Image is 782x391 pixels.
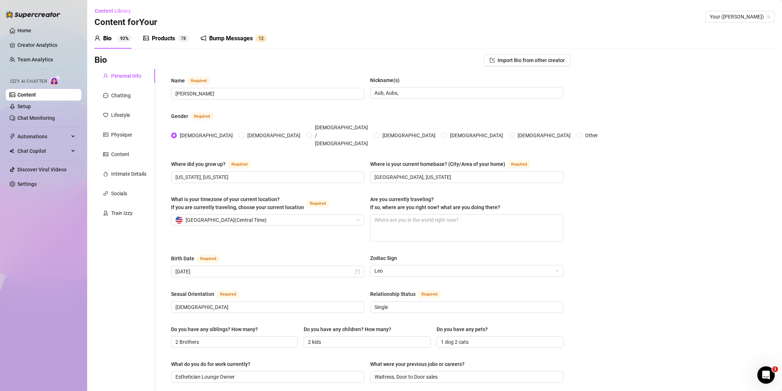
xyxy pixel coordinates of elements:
[370,196,500,210] span: Are you currently traveling? If so, where are you right now? what are you doing there?
[197,255,219,263] span: Required
[175,173,358,181] input: Where did you grow up?
[171,196,304,210] span: What is your timezone of your current location? If you are currently traveling, choose your curre...
[95,8,131,14] span: Content Library
[17,131,69,142] span: Automations
[498,57,565,63] span: Import Bio from other creator
[437,325,493,333] label: Do you have any pets?
[175,216,183,224] img: us
[17,92,36,98] a: Content
[188,77,210,85] span: Required
[17,57,53,62] a: Team Analytics
[171,254,227,263] label: Birth Date
[103,34,112,43] div: Bio
[171,112,188,120] div: Gender
[111,150,129,158] div: Content
[256,35,267,42] sup: 12
[370,290,416,298] div: Relationship Status
[175,338,292,346] input: Do you have any siblings? How many?
[103,211,108,216] span: experiment
[374,373,558,381] input: What were your previous jobs or careers?
[307,200,329,208] span: Required
[17,28,31,33] a: Home
[94,35,100,41] span: user
[710,11,770,22] span: Your (aubreyxx)
[217,290,239,298] span: Required
[175,373,358,381] input: What do you do for work currently?
[259,36,261,41] span: 1
[370,254,397,262] div: Zodiac Sign
[9,134,15,139] span: thunderbolt
[370,76,405,84] label: Nickname(s)
[171,160,226,168] div: Where did you grow up?
[370,160,505,168] div: Where is your current homebase? (City/Area of your home)
[370,360,470,368] label: What were your previous jobs or careers?
[143,35,149,41] span: picture
[441,338,558,346] input: Do you have any pets?
[175,303,358,311] input: Sexual Orientation
[757,366,775,384] iframe: Intercom live chat
[17,115,55,121] a: Chat Monitoring
[17,181,37,187] a: Settings
[437,325,488,333] div: Do you have any pets?
[152,34,175,43] div: Products
[484,54,571,66] button: Import Bio from other creator
[103,113,108,118] span: heart
[175,90,358,98] input: Name
[171,360,250,368] div: What do you do for work currently?
[94,54,107,66] h3: Bio
[374,265,559,276] span: Leo
[117,35,131,42] sup: 92%
[261,36,264,41] span: 2
[370,76,400,84] div: Nickname(s)
[103,73,108,78] span: user
[374,173,558,181] input: Where is your current homebase? (City/Area of your home)
[183,36,186,41] span: 8
[50,75,61,86] img: AI Chatter
[181,36,183,41] span: 7
[171,325,258,333] div: Do you have any siblings? How many?
[308,338,425,346] input: Do you have any children? How many?
[209,34,253,43] div: Bump Messages
[171,325,263,333] label: Do you have any siblings? How many?
[171,290,247,298] label: Sexual Orientation
[447,131,506,139] span: [DEMOGRAPHIC_DATA]
[103,171,108,176] span: fire
[111,131,132,139] div: Physique
[244,131,303,139] span: [DEMOGRAPHIC_DATA]
[171,290,214,298] div: Sexual Orientation
[103,152,108,157] span: picture
[186,215,267,225] span: [GEOGRAPHIC_DATA] ( Central Time )
[9,148,14,154] img: Chat Copilot
[171,77,185,85] div: Name
[177,131,236,139] span: [DEMOGRAPHIC_DATA]
[772,366,778,372] span: 1
[17,103,31,109] a: Setup
[17,145,69,157] span: Chat Copilot
[191,113,213,121] span: Required
[171,160,258,168] label: Where did you grow up?
[370,290,448,298] label: Relationship Status
[111,190,127,197] div: Socials
[175,268,353,276] input: Birth Date
[374,89,558,97] input: Nickname(s)
[490,58,495,63] span: import
[178,35,189,42] sup: 78
[171,254,194,262] div: Birth Date
[374,303,558,311] input: Relationship Status
[508,160,530,168] span: Required
[171,360,255,368] label: What do you do for work currently?
[370,254,402,262] label: Zodiac Sign
[304,325,396,333] label: Do you have any children? How many?
[370,160,538,168] label: Where is your current homebase? (City/Area of your home)
[111,72,141,80] div: Personal Info
[312,123,371,147] span: [DEMOGRAPHIC_DATA] / [DEMOGRAPHIC_DATA]
[418,290,440,298] span: Required
[111,91,131,99] div: Chatting
[103,191,108,196] span: link
[171,76,218,85] label: Name
[17,39,76,51] a: Creator Analytics
[94,17,157,28] h3: Content for Your
[582,131,601,139] span: Other
[171,112,221,121] label: Gender
[200,35,206,41] span: notification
